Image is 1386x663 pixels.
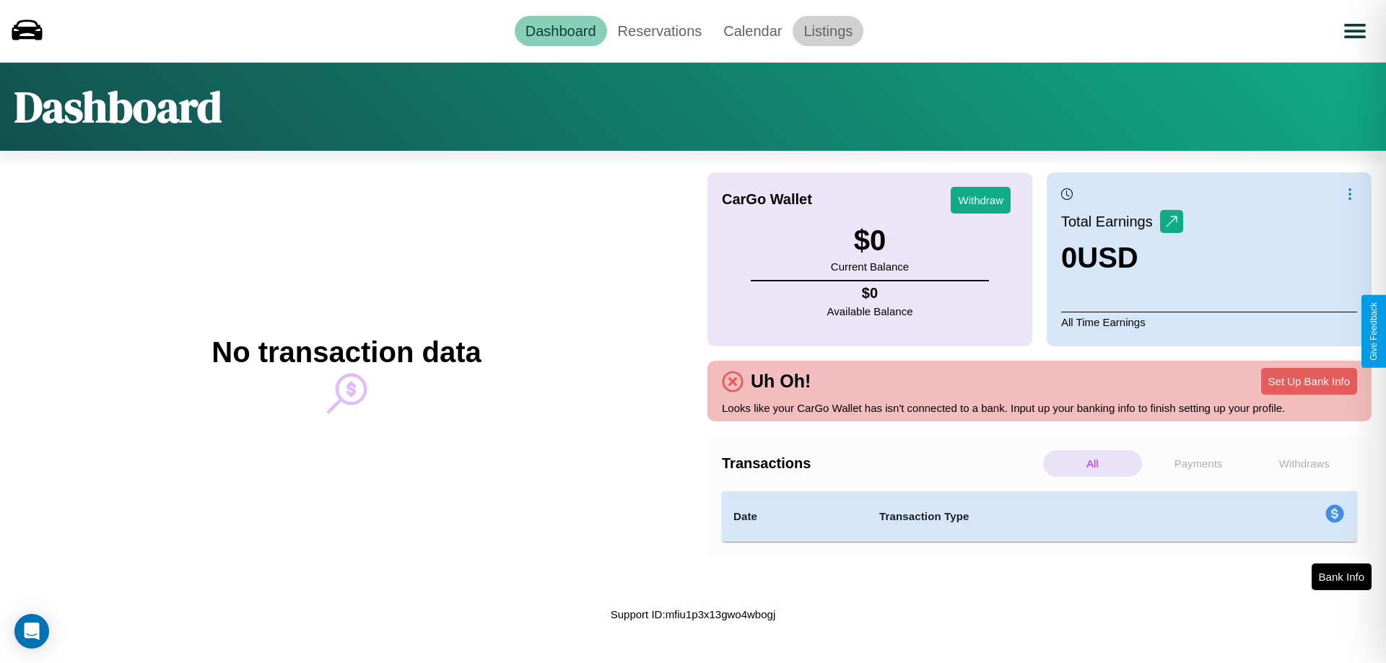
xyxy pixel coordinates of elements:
a: Calendar [712,16,793,46]
a: Listings [793,16,863,46]
button: Open menu [1335,11,1375,51]
h4: Uh Oh! [744,371,818,392]
h4: Date [733,508,856,525]
p: Current Balance [831,257,909,276]
a: Reservations [607,16,713,46]
button: Set Up Bank Info [1261,368,1357,395]
button: Bank Info [1312,563,1372,590]
h3: 0 USD [1061,242,1183,274]
p: Available Balance [827,302,913,321]
p: Support ID: mfiu1p3x13gwo4wbogj [611,605,775,624]
table: simple table [722,491,1357,542]
p: Total Earnings [1061,208,1160,234]
h4: $ 0 [827,285,913,302]
button: Withdraw [951,187,1011,214]
h3: $ 0 [831,224,909,257]
div: Give Feedback [1369,302,1379,361]
div: Open Intercom Messenger [14,614,49,649]
h4: Transaction Type [879,508,1207,525]
h2: No transaction data [212,336,481,369]
h4: CarGo Wallet [722,191,812,208]
p: Payments [1149,450,1248,477]
h4: Transactions [722,455,1039,472]
p: All [1043,450,1142,477]
a: Dashboard [515,16,607,46]
p: All Time Earnings [1061,312,1357,332]
p: Withdraws [1255,450,1354,477]
h1: Dashboard [14,77,222,136]
p: Looks like your CarGo Wallet has isn't connected to a bank. Input up your banking info to finish ... [722,398,1357,418]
